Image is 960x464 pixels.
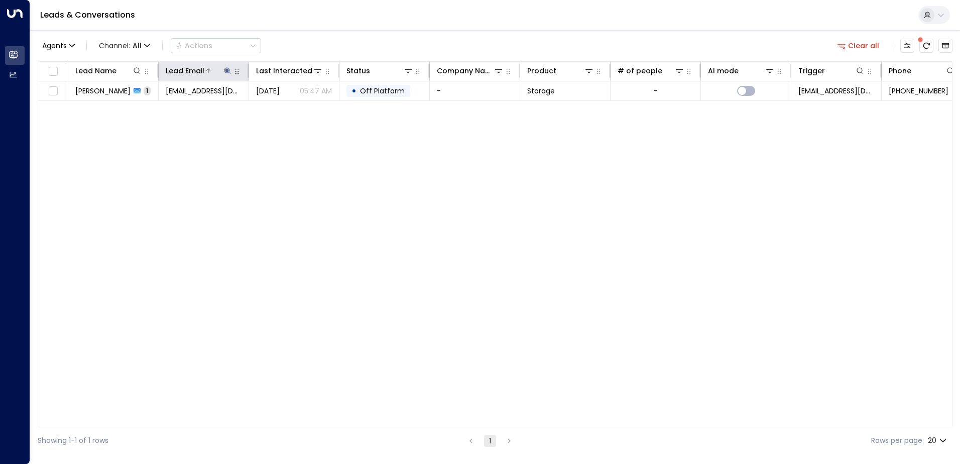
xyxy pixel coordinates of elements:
[798,86,874,96] span: leads@space-station.co.uk
[889,86,948,96] span: +447828122871
[889,65,911,77] div: Phone
[166,65,232,77] div: Lead Email
[900,39,914,53] button: Customize
[654,86,658,96] div: -
[346,65,370,77] div: Status
[175,41,212,50] div: Actions
[919,39,933,53] span: There are new threads available. Refresh the grid to view the latest updates.
[351,82,356,99] div: •
[889,65,955,77] div: Phone
[871,435,924,446] label: Rows per page:
[527,65,556,77] div: Product
[928,433,948,448] div: 20
[256,86,280,96] span: Aug 16, 2025
[47,65,59,78] span: Toggle select all
[75,65,142,77] div: Lead Name
[346,65,413,77] div: Status
[42,42,67,49] span: Agents
[95,39,154,53] button: Channel:All
[618,65,662,77] div: # of people
[95,39,154,53] span: Channel:
[256,65,312,77] div: Last Interacted
[47,85,59,97] span: Toggle select row
[166,86,242,96] span: pauljreid@live.co.uk
[360,86,405,96] span: Off Platform
[484,435,496,447] button: page 1
[256,65,323,77] div: Last Interacted
[75,86,131,96] span: Paul Reid
[133,42,142,50] span: All
[527,86,555,96] span: Storage
[437,65,494,77] div: Company Name
[708,65,775,77] div: AI mode
[38,435,108,446] div: Showing 1-1 of 1 rows
[171,38,261,53] div: Button group with a nested menu
[171,38,261,53] button: Actions
[38,39,78,53] button: Agents
[40,9,135,21] a: Leads & Conversations
[798,65,865,77] div: Trigger
[75,65,116,77] div: Lead Name
[527,65,594,77] div: Product
[300,86,332,96] p: 05:47 AM
[430,81,520,100] td: -
[144,86,151,95] span: 1
[938,39,952,53] button: Archived Leads
[618,65,684,77] div: # of people
[437,65,504,77] div: Company Name
[166,65,204,77] div: Lead Email
[833,39,884,53] button: Clear all
[798,65,825,77] div: Trigger
[708,65,739,77] div: AI mode
[464,434,516,447] nav: pagination navigation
